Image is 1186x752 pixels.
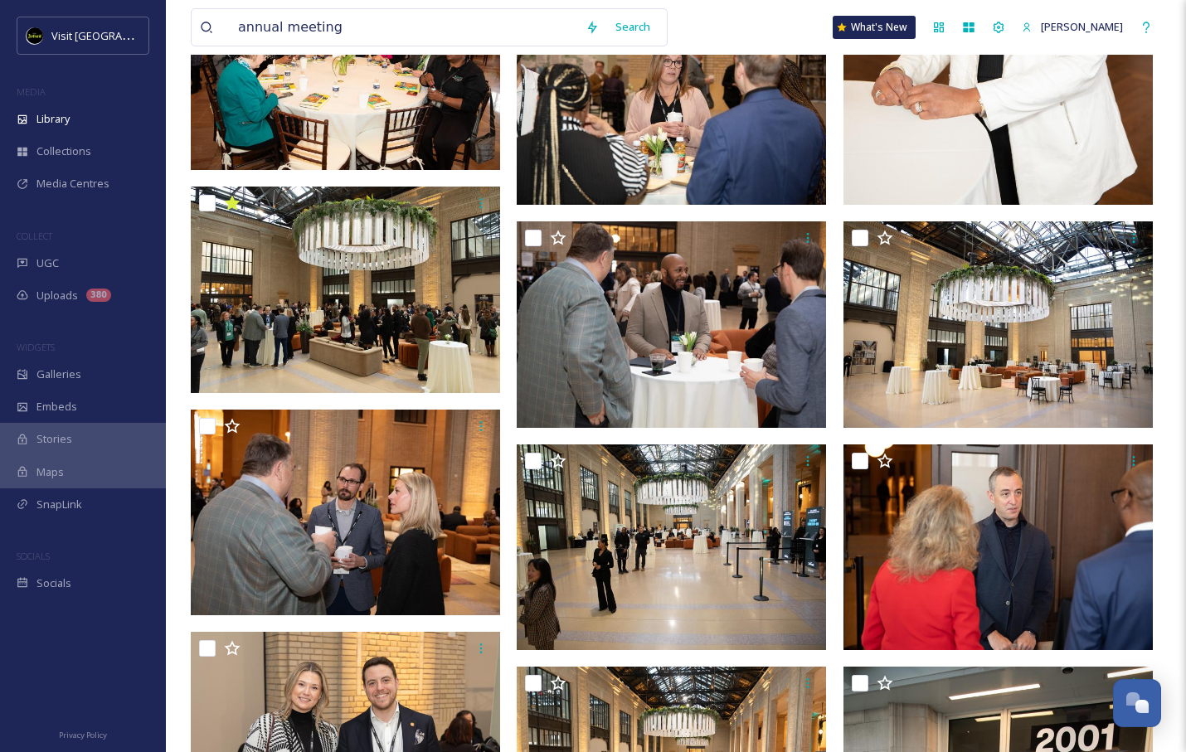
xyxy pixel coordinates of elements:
[17,230,52,242] span: COLLECT
[86,289,111,302] div: 380
[843,444,1153,651] img: Annual Meeting (616).jpg
[191,187,500,393] img: Annual Meeting (618).jpg
[36,497,82,512] span: SnapLink
[59,724,107,744] a: Privacy Policy
[59,730,107,740] span: Privacy Policy
[17,341,55,353] span: WIDGETS
[36,575,71,591] span: Socials
[517,444,826,651] img: Annual Meeting (617).jpg
[36,176,109,192] span: Media Centres
[17,550,50,562] span: SOCIALS
[36,111,70,127] span: Library
[1113,679,1161,727] button: Open Chat
[36,255,59,271] span: UGC
[36,464,64,480] span: Maps
[191,410,500,616] img: Annual Meeting (615).jpg
[230,9,577,46] input: Search your library
[1013,11,1131,43] a: [PERSON_NAME]
[607,11,659,43] div: Search
[36,399,77,415] span: Embeds
[51,27,180,43] span: Visit [GEOGRAPHIC_DATA]
[36,366,81,382] span: Galleries
[843,221,1153,428] img: Annual Meeting (619).jpg
[36,143,91,159] span: Collections
[1041,19,1123,34] span: [PERSON_NAME]
[517,221,826,428] img: Annual Meeting (620).jpg
[17,85,46,98] span: MEDIA
[36,288,78,303] span: Uploads
[36,431,72,447] span: Stories
[833,16,916,39] a: What's New
[27,27,43,44] img: VISIT%20DETROIT%20LOGO%20-%20BLACK%20BACKGROUND.png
